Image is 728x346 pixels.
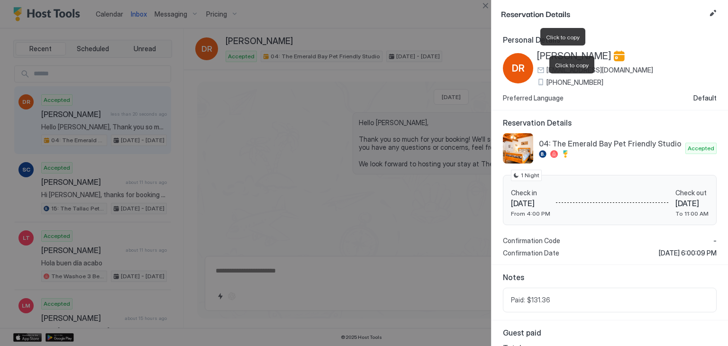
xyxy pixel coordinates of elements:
span: Personal Details [503,35,717,45]
span: [DATE] 6:00:09 PM [659,249,717,257]
span: [DATE] [511,199,550,208]
span: Click to copy [555,62,589,69]
span: 04: The Emerald Bay Pet Friendly Studio [539,139,682,148]
span: DR [512,61,525,75]
span: Reservation Details [501,8,705,19]
span: Click to copy [546,34,580,41]
span: Preferred Language [503,94,564,102]
span: Confirmation Date [503,249,559,257]
span: Check out [675,189,709,197]
span: 1 Night [521,171,539,180]
span: Check in [511,189,550,197]
span: [PERSON_NAME] [537,50,611,62]
span: Reservation Details [503,118,717,127]
button: Edit reservation [707,8,719,19]
span: To 11:00 AM [675,210,709,217]
div: listing image [503,133,533,164]
span: Paid: $131.36 [511,296,709,304]
span: [DATE] [675,199,709,208]
span: Guest paid [503,328,717,337]
span: - [713,237,717,245]
span: [EMAIL_ADDRESS][DOMAIN_NAME] [546,66,653,74]
span: Confirmation Code [503,237,560,245]
span: [PHONE_NUMBER] [546,78,603,87]
span: Notes [503,273,717,282]
span: Accepted [688,144,714,153]
span: Default [693,94,717,102]
span: From 4:00 PM [511,210,550,217]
